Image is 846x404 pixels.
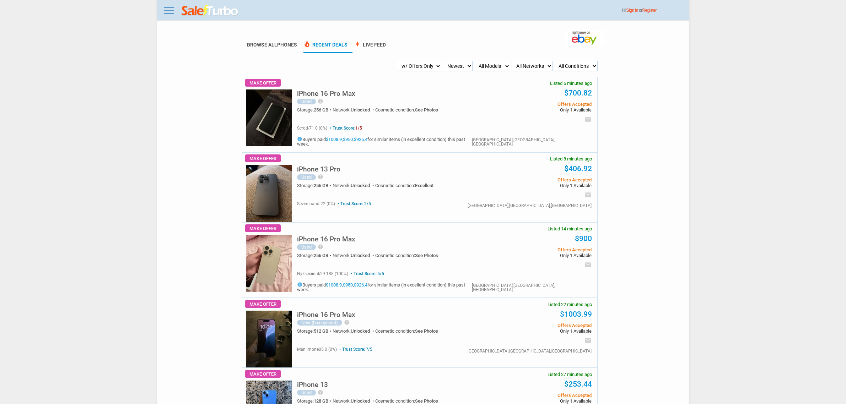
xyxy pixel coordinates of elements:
[548,226,592,231] span: Listed 14 minutes ago
[415,183,433,188] span: Excellent
[484,393,591,398] span: Offers Accepted
[297,244,316,250] div: Used
[343,137,353,142] a: $950
[550,81,592,86] span: Listed 6 minutes ago
[326,137,342,142] a: $1008.9
[297,236,355,242] h5: iPhone 16 Pro Max
[375,183,433,188] div: Cosmetic condition:
[297,183,333,188] div: Storage:
[484,247,591,252] span: Offers Accepted
[484,108,591,112] span: Only 1 Available
[484,329,591,333] span: Only 1 Available
[297,311,355,318] h5: iPhone 16 Pro Max
[297,166,340,173] h5: iPhone 13 Pro
[375,108,438,112] div: Cosmetic condition:
[333,329,375,333] div: Network:
[297,136,302,142] i: info
[333,108,375,112] div: Network:
[344,320,350,325] i: help
[375,399,438,403] div: Cosmetic condition:
[246,165,292,222] img: s-l225.jpg
[297,99,316,104] div: Used
[314,253,328,258] span: 256 GB
[575,234,592,243] a: $900
[564,164,592,173] a: $406.92
[415,253,438,258] span: See Photos
[297,282,302,287] i: info
[297,237,355,242] a: iPhone 16 Pro Max
[277,42,297,48] span: Phones
[297,174,316,180] div: Used
[182,5,239,17] img: saleturbo.com - Online Deals and Discount Coupons
[484,253,591,258] span: Only 1 Available
[245,370,281,378] span: Make Offer
[245,300,281,308] span: Make Offer
[343,282,353,288] a: $950
[297,320,342,326] div: New (box opened)
[297,399,333,403] div: Storage:
[246,89,292,146] img: s-l225.jpg
[314,107,328,113] span: 256 GB
[642,8,657,13] a: Register
[355,126,362,131] span: 1/5
[548,302,592,307] span: Listed 22 minutes ago
[297,92,355,97] a: iPhone 16 Pro Max
[351,183,370,188] span: Unlocked
[297,329,333,333] div: Storage:
[297,167,340,173] a: iPhone 13 Pro
[351,253,370,258] span: Unlocked
[564,380,592,388] a: $253.44
[338,347,372,352] span: Trust Score: ?/5
[415,398,438,404] span: See Photos
[247,42,297,48] a: Browse AllPhones
[351,398,370,404] span: Unlocked
[484,399,591,403] span: Only 1 Available
[354,282,367,288] a: $926.4
[484,102,591,107] span: Offers Accepted
[354,40,361,48] span: bolt
[297,390,316,395] div: Used
[297,201,335,206] span: severchand 22 (0%)
[584,116,592,123] i: email
[375,253,438,258] div: Cosmetic condition:
[484,323,591,328] span: Offers Accepted
[328,126,362,131] span: Trust Score:
[318,98,323,104] i: help
[548,372,592,377] span: Listed 27 minutes ago
[484,183,591,188] span: Only 1 Available
[333,253,375,258] div: Network:
[297,313,355,318] a: iPhone 16 Pro Max
[314,398,328,404] span: 128 GB
[297,136,472,146] h5: Buyers paid , , for similar items (in excellent condition) this past week.
[246,235,292,292] img: s-l225.jpg
[314,328,328,334] span: 512 GB
[336,201,371,206] span: Trust Score: 2/5
[245,79,281,87] span: Make Offer
[246,311,292,367] img: s-l225.jpg
[303,42,347,53] a: local_fire_departmentRecent Deals
[326,282,342,288] a: $1008.9
[584,337,592,344] i: email
[622,8,626,13] span: Hi!
[297,381,328,388] h5: iPhone 13
[564,89,592,97] a: $700.82
[468,349,592,353] div: [GEOGRAPHIC_DATA],[GEOGRAPHIC_DATA],[GEOGRAPHIC_DATA]
[297,253,333,258] div: Storage:
[318,389,323,395] i: help
[333,183,375,188] div: Network:
[303,40,311,48] span: local_fire_department
[297,347,337,352] span: maniimone05 0 (0%)
[297,282,472,292] h5: Buyers paid , , for similar items (in excellent condition) this past week.
[297,90,355,97] h5: iPhone 16 Pro Max
[639,8,657,13] span: or
[354,42,386,53] a: boltLive Feed
[472,138,592,146] div: [GEOGRAPHIC_DATA],[GEOGRAPHIC_DATA],[GEOGRAPHIC_DATA]
[375,329,438,333] div: Cosmetic condition:
[472,283,592,292] div: [GEOGRAPHIC_DATA],[GEOGRAPHIC_DATA],[GEOGRAPHIC_DATA]
[245,154,281,162] span: Make Offer
[468,203,592,208] div: [GEOGRAPHIC_DATA],[GEOGRAPHIC_DATA],[GEOGRAPHIC_DATA]
[314,183,328,188] span: 256 GB
[297,271,348,276] span: nyzsexiinak29 188 (100%)
[349,271,384,276] span: Trust Score: 5/5
[584,261,592,268] i: email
